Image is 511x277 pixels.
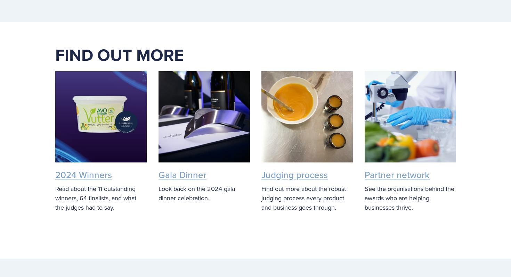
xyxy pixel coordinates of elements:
h1: FIND OUT MORE [55,44,456,65]
a: Partner network [365,168,430,181]
p: Look back on the 2024 gala dinner celebration. [159,184,250,203]
p: Read about the 11 outstanding winners, 64 finalists, and what the judges had to say. [55,184,147,212]
p: Find out more about the robust judging process every product and business goes through. [261,184,353,212]
a: Gala Dinner [159,168,206,181]
p: See the organisations behind the awards who are helping businesses thrive. [365,184,456,212]
a: 2024 Winners [55,168,112,181]
a: Judging process [261,168,328,181]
